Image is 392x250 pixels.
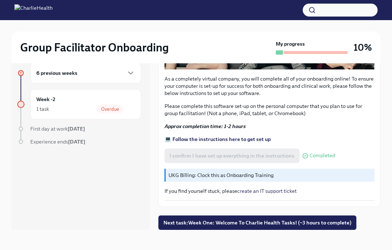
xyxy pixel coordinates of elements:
[36,95,55,103] h6: Week -2
[68,138,85,145] strong: [DATE]
[36,69,77,77] h6: 6 previous weeks
[14,4,53,16] img: CharlieHealth
[165,136,271,142] a: 💻 Follow the instructions here to get set up
[353,41,372,54] h3: 10%
[30,138,85,145] span: Experience ends
[165,187,374,195] p: If you find yourself stuck, please
[97,106,123,112] span: Overdue
[30,63,141,83] div: 6 previous weeks
[17,125,141,132] a: First day at work[DATE]
[163,219,351,226] span: Next task : Week One: Welcome To Charlie Health Tasks! (~3 hours to complete)
[30,126,85,132] span: First day at work
[165,103,374,117] p: Please complete this software set-up on the personal computer that you plan to use for group faci...
[20,40,169,55] h2: Group Facilitator Onboarding
[310,153,335,158] span: Completed
[158,215,356,230] button: Next task:Week One: Welcome To Charlie Health Tasks! (~3 hours to complete)
[237,188,297,194] a: create an IT support ticket
[68,126,85,132] strong: [DATE]
[36,105,49,113] div: 1 task
[276,40,305,47] strong: My progress
[165,75,374,97] p: As a completely virtual company, you will complete all of your onboarding online! To ensure your ...
[165,123,246,129] strong: Approx completion time: 1-2 hours
[17,89,141,119] a: Week -21 taskOverdue
[168,172,371,179] p: UKG Billing: Clock this as Onboarding Training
